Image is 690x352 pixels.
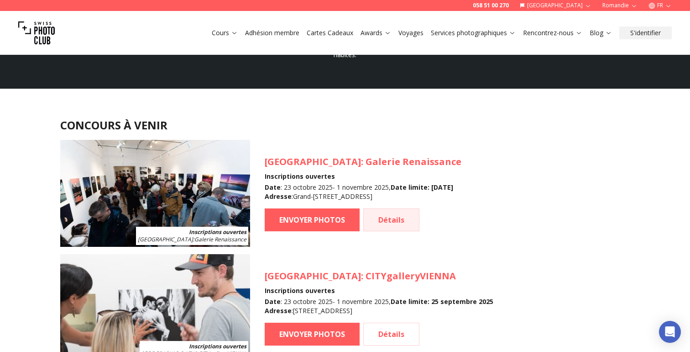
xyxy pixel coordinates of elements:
span: [GEOGRAPHIC_DATA] [265,155,361,168]
span: [GEOGRAPHIC_DATA] [265,270,361,282]
a: Voyages [398,28,423,37]
b: Date limite : [DATE] [391,183,453,192]
b: Inscriptions ouvertes [189,342,246,350]
a: Adhésion membre [245,28,299,37]
a: Cartes Cadeaux [307,28,353,37]
h3: : CITYgalleryVIENNA [265,270,493,283]
button: Adhésion membre [241,27,303,39]
span: [GEOGRAPHIC_DATA] [138,235,193,243]
div: : 23 octobre 2025 - 1 novembre 2025 , : [STREET_ADDRESS] [265,297,493,315]
button: Blog [586,27,616,39]
img: Swiss photo club [18,15,55,51]
button: Rencontrez-nous [519,27,586,39]
button: Awards [357,27,395,39]
a: Blog [590,28,612,37]
a: Awards [361,28,391,37]
a: ENVOYER PHOTOS [265,323,360,346]
h3: : Galerie Renaissance [265,155,461,168]
a: Services photographiques [431,28,516,37]
a: ENVOYER PHOTOS [265,208,360,231]
button: Cartes Cadeaux [303,27,357,39]
b: Inscriptions ouvertes [189,228,246,236]
b: Date [265,297,281,306]
button: Voyages [395,27,427,39]
img: SPC Photo Awards Genève: octobre 2025 [60,140,250,247]
button: S'identifier [619,27,672,39]
h4: Inscriptions ouvertes [265,172,461,181]
a: Cours [212,28,238,37]
h4: Inscriptions ouvertes [265,286,493,295]
b: Adresse [265,192,292,201]
a: Détails [363,323,419,346]
b: Date limite : 25 septembre 2025 [391,297,493,306]
b: Adresse [265,306,292,315]
a: Détails [363,208,419,231]
button: Services photographiques [427,27,519,39]
div: : 23 octobre 2025 - 1 novembre 2025 , : Grand-[STREET_ADDRESS] [265,183,461,201]
div: Open Intercom Messenger [659,321,681,343]
h2: CONCOURS À VENIR [60,118,630,133]
a: Rencontrez-nous [523,28,582,37]
button: Cours [208,27,241,39]
b: Date [265,183,281,192]
span: : Galerie Renaissance [138,235,246,243]
a: 058 51 00 270 [473,2,509,9]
